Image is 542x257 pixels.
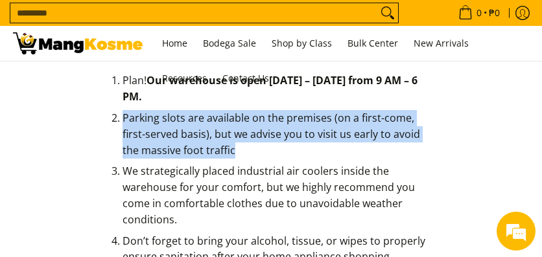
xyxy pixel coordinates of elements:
[272,37,332,49] span: Shop by Class
[222,72,269,84] span: Contact Us
[123,110,430,163] li: Parking slots are available on the premises (on a first-come, first-served basis), but we advise ...
[156,61,213,96] a: Resources
[156,26,194,61] a: Home
[475,8,484,17] span: 0
[6,151,247,197] textarea: Type your message and click 'Submit'
[203,37,256,49] span: Bodega Sale
[123,163,430,232] li: We strategically placed industrial air coolers inside the warehouse for your comfort, but we high...
[162,72,207,84] span: Resources
[156,26,529,61] nav: Main Menu
[348,37,398,49] span: Bulk Center
[341,26,405,61] a: Bulk Center
[377,3,398,23] button: Search
[67,73,218,89] div: Leave a message
[213,6,244,38] div: Minimize live chat window
[13,32,143,54] img: Bodega Customers Reminders l Mang Kosme: Home Appliance Warehouse Sale
[190,188,235,205] em: Submit
[196,26,263,61] a: Bodega Sale
[407,26,475,61] a: New Arrivals
[216,61,276,96] a: Contact Us
[487,8,502,17] span: ₱0
[414,37,469,49] span: New Arrivals
[123,73,430,110] li: Plan!
[265,26,338,61] a: Shop by Class
[27,62,226,193] span: We are offline. Please leave us a message.
[454,6,504,20] span: •
[162,37,187,49] span: Home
